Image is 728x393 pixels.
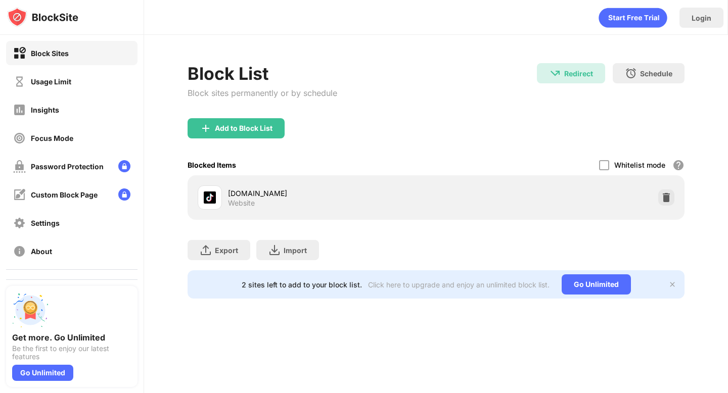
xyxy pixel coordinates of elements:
div: Schedule [640,69,672,78]
div: Password Protection [31,162,104,171]
div: Login [692,14,711,22]
div: Add to Block List [215,124,272,132]
div: Go Unlimited [562,274,631,294]
div: Be the first to enjoy our latest features [12,345,131,361]
img: time-usage-off.svg [13,75,26,88]
img: insights-off.svg [13,104,26,116]
div: Usage Limit [31,77,71,86]
div: 2 sites left to add to your block list. [242,280,362,289]
div: Block List [188,63,337,84]
img: block-on.svg [13,47,26,60]
div: About [31,247,52,256]
div: Import [284,246,307,255]
img: logo-blocksite.svg [7,7,78,27]
img: x-button.svg [668,280,676,288]
div: Website [228,199,255,208]
div: Export [215,246,238,255]
div: Go Unlimited [12,365,73,381]
img: about-off.svg [13,245,26,258]
img: settings-off.svg [13,217,26,229]
div: Insights [31,106,59,114]
div: animation [599,8,667,28]
div: Settings [31,219,60,227]
div: [DOMAIN_NAME] [228,188,436,199]
img: lock-menu.svg [118,160,130,172]
img: push-unlimited.svg [12,292,49,328]
img: customize-block-page-off.svg [13,188,26,201]
img: lock-menu.svg [118,188,130,201]
div: Whitelist mode [614,161,665,169]
div: Click here to upgrade and enjoy an unlimited block list. [368,280,550,289]
img: focus-off.svg [13,132,26,144]
div: Block Sites [31,49,69,58]
div: Focus Mode [31,134,73,142]
div: Blocked Items [188,161,236,169]
img: password-protection-off.svg [13,160,26,173]
div: Custom Block Page [31,190,98,199]
div: Block sites permanently or by schedule [188,88,337,98]
div: Get more. Go Unlimited [12,332,131,342]
img: favicons [204,191,216,204]
div: Redirect [564,69,593,78]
